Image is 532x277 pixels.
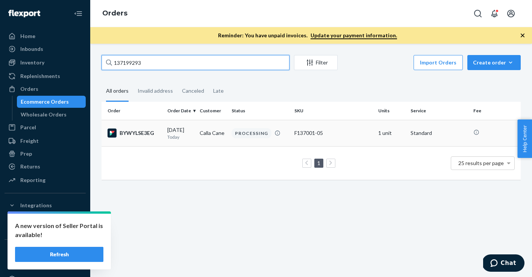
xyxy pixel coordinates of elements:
td: 1 unit [375,120,407,146]
button: Create order [467,55,521,70]
div: F137001-05 [294,129,372,137]
a: Freight [5,135,86,147]
p: Reminder: You have unpaid invoices. [218,32,397,39]
a: Reporting [5,174,86,186]
button: Refresh [15,247,103,262]
div: All orders [106,81,129,102]
a: Inventory [5,57,86,69]
button: Help Center [517,119,532,158]
div: PROCESSING [232,128,271,138]
div: Customer [200,107,226,114]
a: Returns [5,161,86,173]
th: Order [102,102,164,120]
a: Orders [102,9,127,17]
a: Replenishments [5,70,86,82]
a: Update your payment information. [311,32,397,39]
button: Open Search Box [470,6,485,21]
div: Prep [20,150,32,158]
a: Ecommerce Orders [17,96,86,108]
a: Parcel [5,121,86,133]
div: BYWYLSE3EG [108,129,161,138]
div: Create order [473,59,515,66]
span: 25 results per page [458,160,504,166]
button: Import Orders [414,55,463,70]
a: Add Fast Tag [5,261,86,270]
th: SKU [291,102,375,120]
input: Search orders [102,55,289,70]
ol: breadcrumbs [96,3,133,24]
div: Integrations [20,202,52,209]
a: Wholesale Orders [17,109,86,121]
div: Inbounds [20,45,43,53]
div: [DATE] [167,126,193,140]
div: Parcel [20,124,36,131]
div: Canceled [182,81,204,101]
th: Service [408,102,470,120]
a: Inbounds [5,43,86,55]
a: Prep [5,148,86,160]
div: Freight [20,137,39,145]
button: Integrations [5,199,86,211]
button: Open account menu [503,6,518,21]
div: Late [213,81,224,101]
a: Add Integration [5,227,86,236]
button: Fast Tags [5,246,86,258]
div: Wholesale Orders [21,111,67,118]
button: Filter [294,55,338,70]
div: Ecommerce Orders [21,98,69,106]
th: Order Date [164,102,196,120]
div: Filter [294,59,337,66]
th: Fee [470,102,521,120]
div: Replenishments [20,72,60,80]
button: Close Navigation [71,6,86,21]
p: Standard [411,129,467,137]
td: Calla Cane [197,120,229,146]
a: Orders [5,83,86,95]
div: Returns [20,163,40,170]
div: Home [20,32,35,40]
iframe: Opens a widget where you can chat to one of our agents [483,254,524,273]
th: Units [375,102,407,120]
a: Page 1 is your current page [316,160,322,166]
button: Open notifications [487,6,502,21]
img: Flexport logo [8,10,40,17]
a: Home [5,30,86,42]
div: Invalid address [138,81,173,101]
p: A new version of Seller Portal is available! [15,221,103,239]
div: Reporting [20,176,45,184]
th: Status [229,102,291,120]
div: Orders [20,85,38,93]
a: Shopify [5,212,86,224]
div: Inventory [20,59,44,66]
p: Today [167,134,193,140]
